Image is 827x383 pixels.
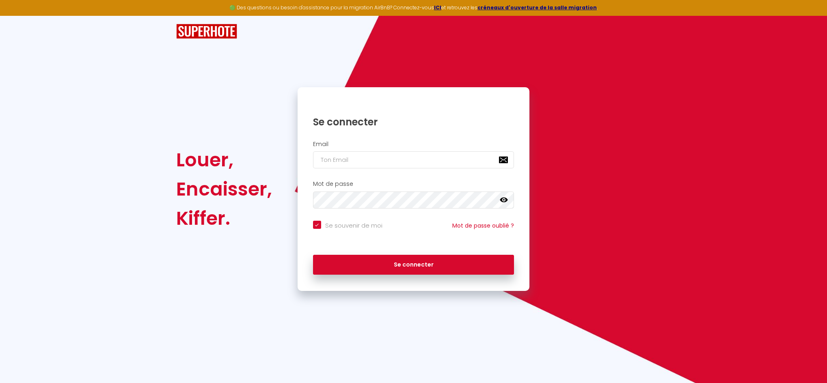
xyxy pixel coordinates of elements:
[176,204,272,233] div: Kiffer.
[176,24,237,39] img: SuperHote logo
[176,145,272,174] div: Louer,
[313,181,514,187] h2: Mot de passe
[313,151,514,168] input: Ton Email
[313,116,514,128] h1: Se connecter
[452,222,514,230] a: Mot de passe oublié ?
[313,255,514,275] button: Se connecter
[434,4,441,11] a: ICI
[313,141,514,148] h2: Email
[477,4,597,11] a: créneaux d'ouverture de la salle migration
[176,174,272,204] div: Encaisser,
